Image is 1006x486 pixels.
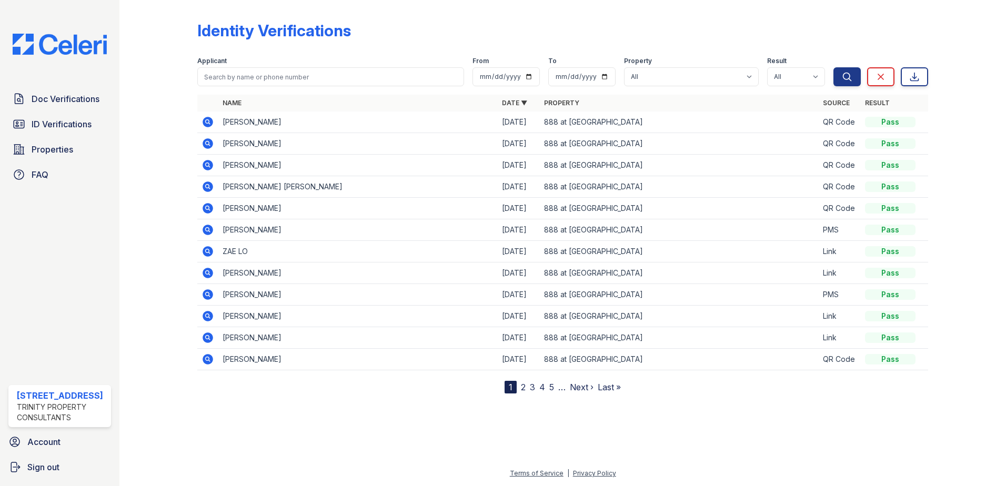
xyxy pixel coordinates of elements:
td: [PERSON_NAME] [218,112,498,133]
a: Next › [570,382,593,392]
td: QR Code [819,112,861,133]
td: 888 at [GEOGRAPHIC_DATA] [540,198,819,219]
img: CE_Logo_Blue-a8612792a0a2168367f1c8372b55b34899dd931a85d93a1a3d3e32e68fde9ad4.png [4,34,115,55]
div: Pass [865,332,916,343]
td: PMS [819,284,861,306]
label: Applicant [197,57,227,65]
td: [DATE] [498,219,540,241]
td: 888 at [GEOGRAPHIC_DATA] [540,133,819,155]
a: 4 [539,382,545,392]
div: Pass [865,311,916,321]
td: ZAE LO [218,241,498,262]
td: Link [819,306,861,327]
td: [DATE] [498,155,540,176]
div: Pass [865,138,916,149]
a: Terms of Service [510,469,564,477]
span: Doc Verifications [32,93,99,105]
td: Link [819,241,861,262]
a: Doc Verifications [8,88,111,109]
td: [DATE] [498,262,540,284]
td: 888 at [GEOGRAPHIC_DATA] [540,241,819,262]
span: FAQ [32,168,48,181]
a: Privacy Policy [573,469,616,477]
div: Trinity Property Consultants [17,402,107,423]
td: 888 at [GEOGRAPHIC_DATA] [540,306,819,327]
a: FAQ [8,164,111,185]
span: Account [27,436,61,448]
span: Properties [32,143,73,156]
td: [DATE] [498,176,540,198]
div: 1 [505,381,517,393]
a: Result [865,99,890,107]
td: 888 at [GEOGRAPHIC_DATA] [540,112,819,133]
div: | [567,469,569,477]
a: 3 [530,382,535,392]
a: Name [223,99,242,107]
div: Pass [865,289,916,300]
span: ID Verifications [32,118,92,130]
a: Account [4,431,115,452]
td: 888 at [GEOGRAPHIC_DATA] [540,284,819,306]
td: [PERSON_NAME] [218,349,498,370]
span: Sign out [27,461,59,473]
div: Pass [865,354,916,364]
td: 888 at [GEOGRAPHIC_DATA] [540,155,819,176]
div: Pass [865,117,916,127]
td: [DATE] [498,306,540,327]
label: To [548,57,557,65]
td: QR Code [819,176,861,198]
td: [DATE] [498,284,540,306]
a: Last » [598,382,621,392]
td: [PERSON_NAME] [218,219,498,241]
td: PMS [819,219,861,241]
td: [DATE] [498,241,540,262]
td: [DATE] [498,349,540,370]
td: 888 at [GEOGRAPHIC_DATA] [540,219,819,241]
td: QR Code [819,198,861,219]
div: Pass [865,268,916,278]
div: Pass [865,160,916,170]
td: [PERSON_NAME] [218,262,498,284]
td: [PERSON_NAME] [218,284,498,306]
td: QR Code [819,133,861,155]
div: Pass [865,181,916,192]
a: Properties [8,139,111,160]
td: [PERSON_NAME] [218,306,498,327]
a: ID Verifications [8,114,111,135]
a: Property [544,99,579,107]
td: [PERSON_NAME] [PERSON_NAME] [218,176,498,198]
td: [DATE] [498,327,540,349]
label: Result [767,57,787,65]
td: 888 at [GEOGRAPHIC_DATA] [540,262,819,284]
td: Link [819,262,861,284]
a: Source [823,99,850,107]
td: [PERSON_NAME] [218,327,498,349]
input: Search by name or phone number [197,67,464,86]
div: Pass [865,203,916,214]
label: Property [624,57,652,65]
td: Link [819,327,861,349]
a: 2 [521,382,526,392]
td: 888 at [GEOGRAPHIC_DATA] [540,349,819,370]
td: QR Code [819,155,861,176]
td: [PERSON_NAME] [218,155,498,176]
div: Pass [865,225,916,235]
label: From [472,57,489,65]
td: [DATE] [498,133,540,155]
div: Pass [865,246,916,257]
td: QR Code [819,349,861,370]
td: [PERSON_NAME] [218,198,498,219]
td: 888 at [GEOGRAPHIC_DATA] [540,176,819,198]
td: [PERSON_NAME] [218,133,498,155]
td: [DATE] [498,112,540,133]
div: [STREET_ADDRESS] [17,389,107,402]
td: 888 at [GEOGRAPHIC_DATA] [540,327,819,349]
a: Sign out [4,457,115,478]
a: Date ▼ [502,99,527,107]
a: 5 [549,382,554,392]
span: … [558,381,566,393]
td: [DATE] [498,198,540,219]
div: Identity Verifications [197,21,351,40]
